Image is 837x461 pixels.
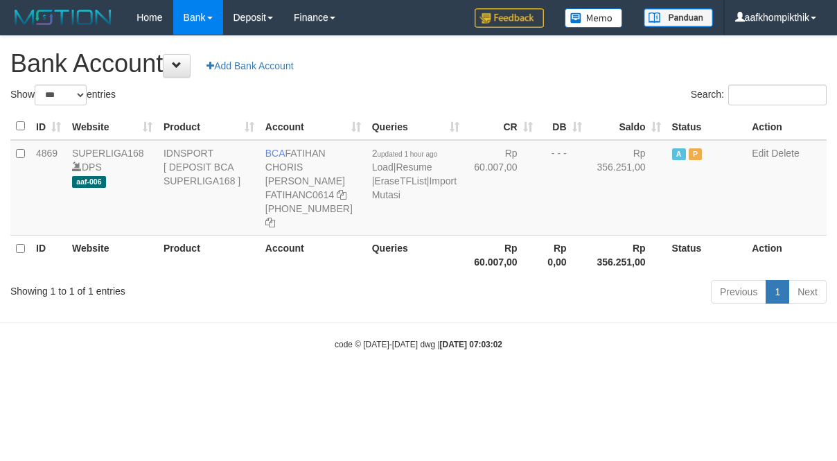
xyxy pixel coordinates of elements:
a: Delete [771,148,799,159]
img: panduan.png [644,8,713,27]
img: MOTION_logo.png [10,7,116,28]
td: IDNSPORT [ DEPOSIT BCA SUPERLIGA168 ] [158,140,260,236]
td: 4869 [30,140,67,236]
small: code © [DATE]-[DATE] dwg | [335,340,502,349]
input: Search: [728,85,827,105]
span: | | | [372,148,457,200]
td: Rp 60.007,00 [465,140,538,236]
td: Rp 356.251,00 [588,140,667,236]
td: - - - [538,140,588,236]
th: Account: activate to sort column ascending [260,113,367,140]
a: Copy 4062281727 to clipboard [265,217,275,228]
select: Showentries [35,85,87,105]
span: Active [672,148,686,160]
th: Queries [367,235,465,275]
th: Product: activate to sort column ascending [158,113,260,140]
a: 1 [766,280,789,304]
a: Load [372,162,394,173]
th: Account [260,235,367,275]
h1: Bank Account [10,50,827,78]
th: CR: activate to sort column ascending [465,113,538,140]
th: Status [667,235,747,275]
span: Paused [689,148,703,160]
span: updated 1 hour ago [377,150,437,158]
a: Previous [711,280,766,304]
th: Rp 0,00 [538,235,588,275]
strong: [DATE] 07:03:02 [440,340,502,349]
a: Copy FATIHANC0614 to clipboard [337,189,346,200]
div: Showing 1 to 1 of 1 entries [10,279,338,298]
td: DPS [67,140,158,236]
label: Search: [691,85,827,105]
th: Website: activate to sort column ascending [67,113,158,140]
th: ID: activate to sort column ascending [30,113,67,140]
img: Feedback.jpg [475,8,544,28]
th: ID [30,235,67,275]
th: DB: activate to sort column ascending [538,113,588,140]
td: FATIHAN CHORIS [PERSON_NAME] [PHONE_NUMBER] [260,140,367,236]
a: FATIHANC0614 [265,189,334,200]
th: Rp 356.251,00 [588,235,667,275]
label: Show entries [10,85,116,105]
th: Saldo: activate to sort column ascending [588,113,667,140]
a: Add Bank Account [197,54,302,78]
th: Rp 60.007,00 [465,235,538,275]
th: Action [746,235,827,275]
a: Import Mutasi [372,175,457,200]
th: Website [67,235,158,275]
span: aaf-006 [72,176,106,188]
img: Button%20Memo.svg [565,8,623,28]
a: SUPERLIGA168 [72,148,144,159]
th: Status [667,113,747,140]
span: 2 [372,148,438,159]
span: BCA [265,148,285,159]
th: Queries: activate to sort column ascending [367,113,465,140]
th: Product [158,235,260,275]
a: Next [788,280,827,304]
th: Action [746,113,827,140]
a: EraseTFList [374,175,426,186]
a: Edit [752,148,768,159]
a: Resume [396,162,432,173]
